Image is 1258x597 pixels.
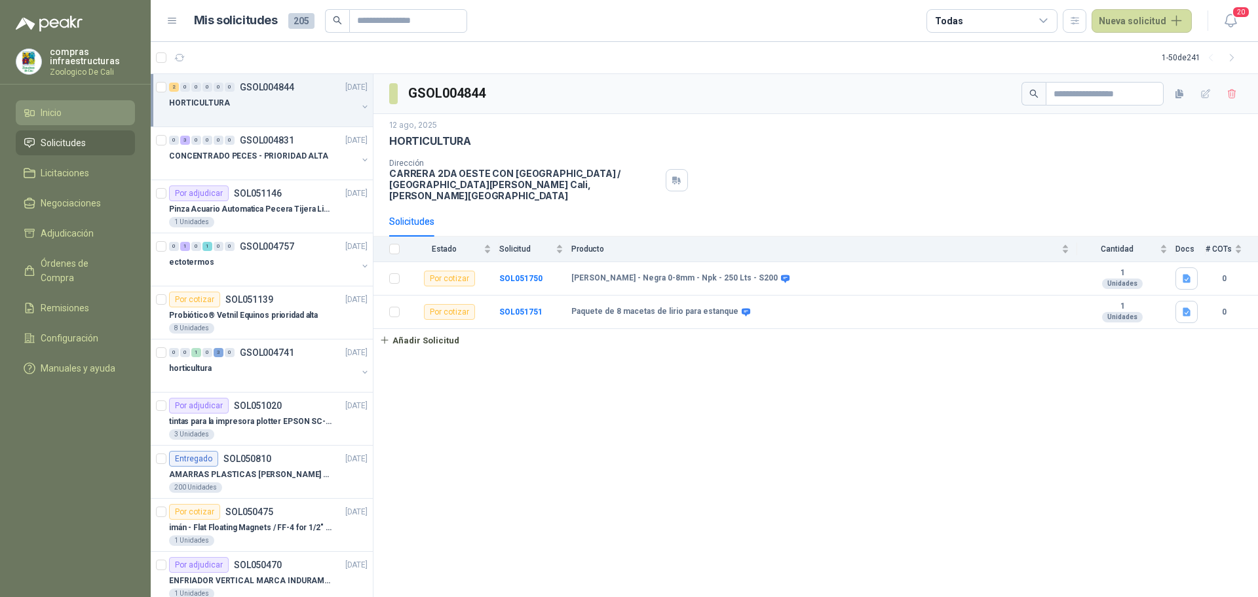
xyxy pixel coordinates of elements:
[389,214,434,229] div: Solicitudes
[1206,306,1242,318] b: 0
[499,237,571,262] th: Solicitud
[169,242,179,251] div: 0
[169,557,229,573] div: Por adjudicar
[180,348,190,357] div: 0
[169,83,179,92] div: 2
[223,454,271,463] p: SOL050810
[41,301,89,315] span: Remisiones
[169,150,328,163] p: CONCENTRADO PECES - PRIORIDAD ALTA
[408,83,487,104] h3: GSOL004844
[345,506,368,518] p: [DATE]
[214,136,223,145] div: 0
[373,329,465,351] button: Añadir Solicitud
[151,286,373,339] a: Por cotizarSOL051139[DATE] Probiótico® Vetnil Equinos prioridad alta8 Unidades
[169,504,220,520] div: Por cotizar
[499,307,543,317] a: SOL051751
[41,166,89,180] span: Licitaciones
[424,304,475,320] div: Por cotizar
[50,47,135,66] p: compras infraestructuras
[240,136,294,145] p: GSOL004831
[180,83,190,92] div: 0
[16,161,135,185] a: Licitaciones
[389,134,471,148] p: HORTICULTURA
[1092,9,1192,33] button: Nueva solicitud
[345,134,368,147] p: [DATE]
[16,251,135,290] a: Órdenes de Compra
[345,81,368,94] p: [DATE]
[389,119,437,132] p: 12 ago, 2025
[225,242,235,251] div: 0
[169,79,370,121] a: 2 0 0 0 0 0 GSOL004844[DATE] HORTICULTURA
[345,559,368,571] p: [DATE]
[345,294,368,306] p: [DATE]
[169,482,222,493] div: 200 Unidades
[169,451,218,467] div: Entregado
[202,83,212,92] div: 0
[169,362,212,375] p: horticultura
[225,507,273,516] p: SOL050475
[1219,9,1242,33] button: 20
[345,453,368,465] p: [DATE]
[169,309,318,322] p: Probiótico® Vetnil Equinos prioridad alta
[202,242,212,251] div: 1
[408,244,481,254] span: Estado
[1077,237,1175,262] th: Cantidad
[1206,273,1242,285] b: 0
[1175,237,1206,262] th: Docs
[345,241,368,253] p: [DATE]
[373,329,1258,351] a: Añadir Solicitud
[194,11,278,30] h1: Mis solicitudes
[1077,301,1168,312] b: 1
[16,356,135,381] a: Manuales y ayuda
[16,221,135,246] a: Adjudicación
[424,271,475,286] div: Por cotizar
[191,136,201,145] div: 0
[1102,312,1143,322] div: Unidades
[1102,279,1143,289] div: Unidades
[169,522,332,534] p: imán - Flat Floating Magnets / FF-4 for 1/2″ (1.3 CM) TO 1″ (2.5 CM)
[151,393,373,446] a: Por adjudicarSOL051020[DATE] tintas para la impresora plotter EPSON SC-T31003 Unidades
[333,16,342,25] span: search
[571,237,1077,262] th: Producto
[225,295,273,304] p: SOL051139
[225,348,235,357] div: 0
[225,136,235,145] div: 0
[240,83,294,92] p: GSOL004844
[571,244,1059,254] span: Producto
[16,191,135,216] a: Negociaciones
[1206,244,1232,254] span: # COTs
[41,331,98,345] span: Configuración
[169,415,332,428] p: tintas para la impresora plotter EPSON SC-T3100
[180,136,190,145] div: 3
[151,446,373,499] a: EntregadoSOL050810[DATE] AMARRAS PLASTICAS [PERSON_NAME] DE 10 CM200 Unidades
[41,226,94,241] span: Adjudicación
[169,345,370,387] a: 0 0 1 0 3 0 GSOL004741[DATE] horticultura
[41,256,123,285] span: Órdenes de Compra
[202,136,212,145] div: 0
[389,159,660,168] p: Dirección
[499,274,543,283] a: SOL051750
[16,16,83,31] img: Logo peakr
[234,401,282,410] p: SOL051020
[169,429,214,440] div: 3 Unidades
[1162,47,1242,68] div: 1 - 50 de 241
[191,83,201,92] div: 0
[571,273,778,284] b: [PERSON_NAME] - Negra 0-8mm - Npk - 250 Lts - S200
[214,348,223,357] div: 3
[169,97,230,109] p: HORTICULTURA
[225,83,235,92] div: 0
[169,185,229,201] div: Por adjudicar
[169,136,179,145] div: 0
[151,499,373,552] a: Por cotizarSOL050475[DATE] imán - Flat Floating Magnets / FF-4 for 1/2″ (1.3 CM) TO 1″ (2.5 CM)1 ...
[1029,89,1039,98] span: search
[169,132,370,174] a: 0 3 0 0 0 0 GSOL004831[DATE] CONCENTRADO PECES - PRIORIDAD ALTA
[345,400,368,412] p: [DATE]
[16,296,135,320] a: Remisiones
[240,242,294,251] p: GSOL004757
[169,575,332,587] p: ENFRIADOR VERTICAL MARCA INDURAMA 216 LITROS MODELO VFV-400 CZ
[288,13,314,29] span: 205
[169,398,229,414] div: Por adjudicar
[214,83,223,92] div: 0
[50,68,135,76] p: Zoologico De Cali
